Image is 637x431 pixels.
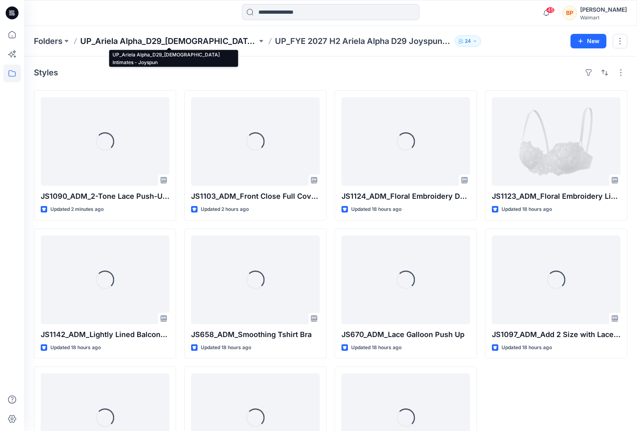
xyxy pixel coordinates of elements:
[275,35,452,47] p: UP_FYE 2027 H2 Ariela Alpha D29 Joyspun Bras
[341,191,470,202] p: JS1124_ADM_Floral Embroidery Demi High Apex
[562,6,577,20] div: BP
[34,35,62,47] a: Folders
[41,329,169,340] p: JS1142_ADM_Lightly Lined Balconette with Shine Micro & Lace Trim
[201,205,249,214] p: Updated 2 hours ago
[455,35,481,47] button: 24
[502,205,552,214] p: Updated 18 hours ago
[191,329,320,340] p: JS658_ADM_Smoothing Tshirt Bra
[351,205,402,214] p: Updated 18 hours ago
[201,344,251,352] p: Updated 18 hours ago
[502,344,552,352] p: Updated 18 hours ago
[191,191,320,202] p: JS1103_ADM_Front Close Full Coverage T-Shirt Bra
[351,344,402,352] p: Updated 18 hours ago
[50,344,101,352] p: Updated 18 hours ago
[570,34,606,48] button: New
[492,191,620,202] p: JS1123_ADM_Floral Embroidery Lightly Lined Balconette
[580,15,627,21] div: Walmart
[341,329,470,340] p: JS670_ADM_Lace Galloon Push Up
[50,205,104,214] p: Updated 2 minutes ago
[546,7,555,13] span: 45
[80,35,257,47] a: UP_Ariela Alpha_D29_[DEMOGRAPHIC_DATA] Intimates - Joyspun
[492,97,620,186] a: JS1123_ADM_Floral Embroidery Lightly Lined Balconette
[465,37,471,46] p: 24
[492,329,620,340] p: JS1097_ADM_Add 2 Size with Lace Galloon Cups
[41,191,169,202] p: JS1090_ADM_2-Tone Lace Push-Up Bra
[580,5,627,15] div: [PERSON_NAME]
[34,68,58,77] h4: Styles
